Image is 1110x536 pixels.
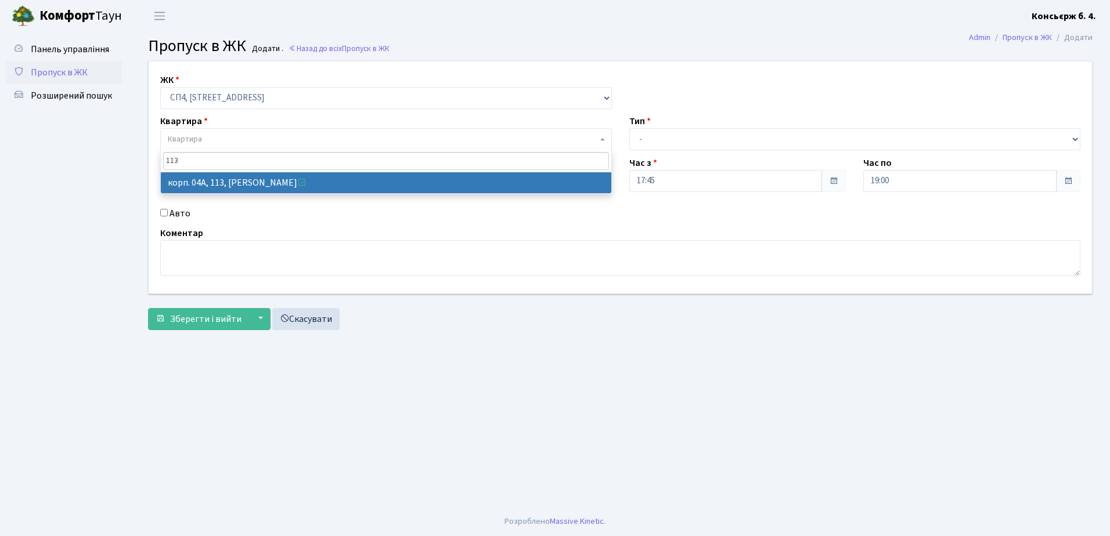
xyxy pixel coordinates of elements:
span: Зберегти і вийти [170,313,242,325]
a: Massive Kinetic [550,515,604,527]
label: Час з [629,156,657,170]
span: Таун [39,6,122,26]
span: Квартира [168,133,202,145]
label: Тип [629,114,651,128]
a: Скасувати [272,308,340,330]
small: Додати . [250,44,283,54]
a: Admin [969,31,990,44]
a: Панель управління [6,38,122,61]
label: Час по [863,156,892,170]
a: Пропуск в ЖК [6,61,122,84]
span: Пропуск в ЖК [342,43,390,54]
a: Розширений пошук [6,84,122,107]
span: Пропуск в ЖК [148,34,246,57]
div: Розроблено . [504,515,606,528]
a: Консьєрж б. 4. [1032,9,1096,23]
li: корп. 04А, 113, [PERSON_NAME] [161,172,611,193]
b: Комфорт [39,6,95,25]
a: Назад до всіхПропуск в ЖК [289,43,390,54]
span: Пропуск в ЖК [31,66,88,79]
img: logo.png [12,5,35,28]
a: Пропуск в ЖК [1003,31,1052,44]
nav: breadcrumb [952,26,1110,50]
button: Зберегти і вийти [148,308,249,330]
label: Авто [170,207,190,220]
li: Додати [1052,31,1093,44]
b: Консьєрж б. 4. [1032,10,1096,23]
label: Коментар [160,226,203,240]
span: Розширений пошук [31,89,112,102]
label: Квартира [160,114,208,128]
label: ЖК [160,73,179,87]
span: Панель управління [31,43,109,56]
button: Переключити навігацію [145,6,174,26]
